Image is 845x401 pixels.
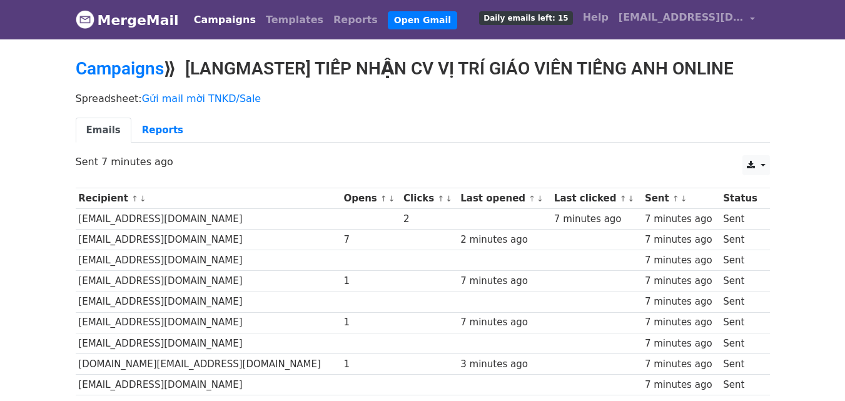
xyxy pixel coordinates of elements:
td: Sent [720,312,763,333]
th: Clicks [400,188,457,209]
div: 7 minutes ago [645,357,717,372]
span: [EMAIL_ADDRESS][DOMAIN_NAME] [619,10,744,25]
a: ↑ [437,194,444,203]
td: Sent [720,292,763,312]
a: ↓ [537,194,544,203]
div: 7 minutes ago [645,233,717,247]
th: Last clicked [551,188,642,209]
a: Reports [328,8,383,33]
td: [EMAIL_ADDRESS][DOMAIN_NAME] [76,250,341,271]
a: Emails [76,118,131,143]
div: 7 minutes ago [645,253,717,268]
div: 3 minutes ago [460,357,548,372]
td: Sent [720,271,763,292]
a: Open Gmail [388,11,457,29]
a: Campaigns [189,8,261,33]
img: MergeMail logo [76,10,94,29]
div: 7 minutes ago [460,315,548,330]
div: 1 [343,274,397,288]
td: [DOMAIN_NAME][EMAIL_ADDRESS][DOMAIN_NAME] [76,353,341,374]
div: 1 [343,357,397,372]
a: Daily emails left: 15 [474,5,577,30]
td: [EMAIL_ADDRESS][DOMAIN_NAME] [76,209,341,230]
a: Campaigns [76,58,164,79]
th: Status [720,188,763,209]
div: 7 minutes ago [645,337,717,351]
div: 7 minutes ago [645,315,717,330]
a: ↓ [627,194,634,203]
td: [EMAIL_ADDRESS][DOMAIN_NAME] [76,333,341,353]
a: ↑ [672,194,679,203]
div: 2 minutes ago [460,233,548,247]
div: 2 [403,212,455,226]
div: 1 [343,315,397,330]
td: [EMAIL_ADDRESS][DOMAIN_NAME] [76,230,341,250]
td: [EMAIL_ADDRESS][DOMAIN_NAME] [76,374,341,395]
div: 7 minutes ago [645,212,717,226]
th: Last opened [457,188,551,209]
div: 7 minutes ago [460,274,548,288]
p: Spreadsheet: [76,92,770,105]
a: [EMAIL_ADDRESS][DOMAIN_NAME] [614,5,760,34]
a: Templates [261,8,328,33]
a: Gửi mail mời TNKD/Sale [142,93,261,104]
a: ↓ [388,194,395,203]
td: [EMAIL_ADDRESS][DOMAIN_NAME] [76,292,341,312]
a: Reports [131,118,194,143]
div: 7 minutes ago [645,274,717,288]
th: Sent [642,188,720,209]
th: Recipient [76,188,341,209]
td: [EMAIL_ADDRESS][DOMAIN_NAME] [76,312,341,333]
div: 7 minutes ago [554,212,639,226]
td: Sent [720,250,763,271]
td: [EMAIL_ADDRESS][DOMAIN_NAME] [76,271,341,292]
div: 7 minutes ago [645,378,717,392]
a: ↓ [445,194,452,203]
span: Daily emails left: 15 [479,11,572,25]
div: 7 [343,233,397,247]
a: Help [578,5,614,30]
a: ↓ [139,194,146,203]
p: Sent 7 minutes ago [76,155,770,168]
div: 7 minutes ago [645,295,717,309]
td: Sent [720,230,763,250]
td: Sent [720,374,763,395]
a: ↑ [620,194,627,203]
td: Sent [720,353,763,374]
td: Sent [720,333,763,353]
a: ↑ [380,194,387,203]
a: ↑ [529,194,535,203]
a: ↓ [681,194,687,203]
a: MergeMail [76,7,179,33]
a: ↑ [131,194,138,203]
th: Opens [341,188,401,209]
td: Sent [720,209,763,230]
h2: ⟫ [LANGMASTER] TIẾP NHẬN CV VỊ TRÍ GIÁO VIÊN TIẾNG ANH ONLINE [76,58,770,79]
